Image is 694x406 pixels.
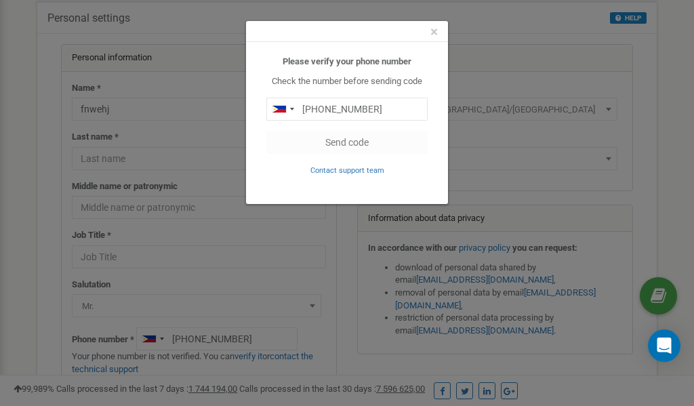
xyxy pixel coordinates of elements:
[310,166,384,175] small: Contact support team
[310,165,384,175] a: Contact support team
[266,98,428,121] input: 0905 123 4567
[283,56,411,66] b: Please verify your phone number
[430,24,438,40] span: ×
[430,25,438,39] button: Close
[648,329,680,362] div: Open Intercom Messenger
[266,131,428,154] button: Send code
[266,75,428,88] p: Check the number before sending code
[267,98,298,120] div: Telephone country code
